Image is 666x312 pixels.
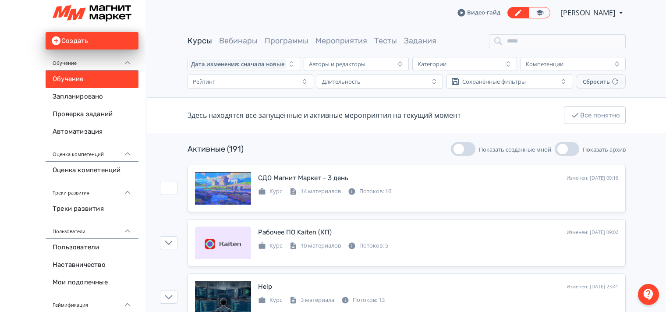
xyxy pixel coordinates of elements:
span: Анастасия Моргунова [561,7,616,18]
button: Категории [412,57,517,71]
a: Задания [404,36,436,46]
button: Все понятно [564,106,626,124]
a: Курсы [188,36,212,46]
div: Курс [258,187,282,196]
div: 14 материалов [289,187,341,196]
div: 3 материала [289,296,334,305]
button: Дата изменения: сначала новые [188,57,300,71]
a: Мероприятия [315,36,367,46]
div: Потоков: 5 [348,241,388,250]
div: Сохранённые фильтры [462,78,526,85]
div: Обучение [46,50,138,71]
img: https://files.teachbase.ru/system/slaveaccount/57079/logo/medium-e76e9250e9e9211827b1f0905568c702... [53,5,131,21]
a: Наставничество [46,256,138,274]
a: Программы [265,36,308,46]
button: Сбросить [576,74,626,89]
a: Пользователи [46,239,138,256]
a: Вебинары [219,36,258,46]
div: Активные (191) [188,143,244,155]
div: Изменен: [DATE] 09:16 [567,174,618,182]
div: Оценка компетенций [46,141,138,162]
div: Курс [258,241,282,250]
button: Авторы и редакторы [304,57,409,71]
div: Потоков: 16 [348,187,391,196]
button: Сохранённые фильтры [446,74,572,89]
div: Help [258,282,272,292]
div: Треки развития [46,179,138,200]
a: Треки развития [46,200,138,218]
span: Показать архив [583,145,626,153]
div: 10 материалов [289,241,341,250]
button: Создать [46,32,138,50]
a: Проверка заданий [46,106,138,123]
div: СДО Магнит Маркет - 3 день [258,173,348,183]
div: Изменен: [DATE] 23:41 [567,283,618,291]
a: Оценка компетенций [46,162,138,179]
div: Пользователи [46,218,138,239]
div: Изменен: [DATE] 09:02 [567,229,618,236]
button: Длительность [317,74,443,89]
div: Категории [418,60,446,67]
span: Показать созданные мной [479,145,551,153]
div: Рейтинг [193,78,215,85]
div: Длительность [322,78,361,85]
a: Автоматизация [46,123,138,141]
div: Компетенции [526,60,563,67]
div: Рабочее ПО Kaiten (КП) [258,227,332,238]
button: Компетенции [521,57,626,71]
div: Курс [258,296,282,305]
span: Дата изменения: сначала новые [191,60,284,67]
div: Потоков: 13 [341,296,385,305]
a: Переключиться в режим ученика [529,7,550,18]
a: Тесты [374,36,397,46]
div: Здесь находятся все запущенные и активные мероприятия на текущий момент [188,110,461,121]
a: Обучение [46,71,138,88]
a: Мои подопечные [46,274,138,291]
a: Видео-гайд [457,8,500,17]
a: Запланировано [46,88,138,106]
div: Авторы и редакторы [309,60,365,67]
button: Рейтинг [188,74,313,89]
